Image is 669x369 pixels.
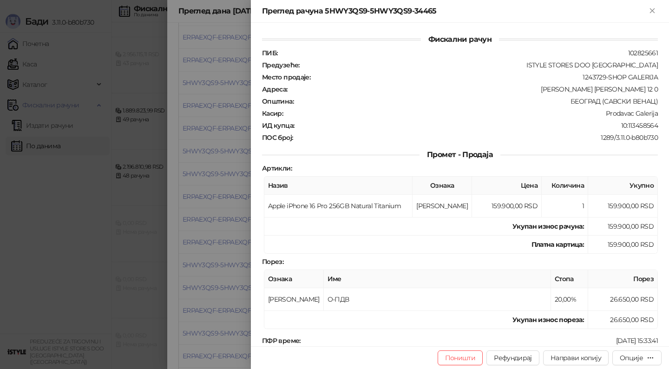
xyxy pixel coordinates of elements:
[420,150,500,159] span: Промет - Продаја
[302,336,659,345] div: [DATE] 15:33:41
[262,336,301,345] strong: ПФР време :
[295,121,659,130] div: 10:113458564
[311,73,659,81] div: 1243729-SHOP GALERIJA
[472,195,542,217] td: 159.900,00 RSD
[262,61,300,69] strong: Предузеће :
[413,195,472,217] td: [PERSON_NAME]
[262,133,293,142] strong: ПОС број :
[295,97,659,105] div: БЕОГРАД (САВСКИ ВЕНАЦ)
[262,121,294,130] strong: ИД купца :
[301,61,659,69] div: ISTYLE STORES DOO [GEOGRAPHIC_DATA]
[278,49,659,57] div: 102825661
[542,177,588,195] th: Количина
[262,97,294,105] strong: Општина :
[588,195,658,217] td: 159.900,00 RSD
[551,270,588,288] th: Стопа
[551,288,588,311] td: 20,00%
[262,73,310,81] strong: Место продаје :
[284,109,659,118] div: Prodavac Galerija
[551,354,601,362] span: Направи копију
[620,354,643,362] div: Опције
[262,109,283,118] strong: Касир :
[542,195,588,217] td: 1
[413,177,472,195] th: Ознака
[588,217,658,236] td: 159.900,00 RSD
[289,85,659,93] div: [PERSON_NAME] [PERSON_NAME] 12 0
[647,6,658,17] button: Close
[264,270,324,288] th: Ознака
[486,350,539,365] button: Рефундирај
[543,350,609,365] button: Направи копију
[512,316,584,324] strong: Укупан износ пореза:
[588,177,658,195] th: Укупно
[262,85,288,93] strong: Адреса :
[472,177,542,195] th: Цена
[262,6,647,17] div: Преглед рачуна 5HWY3QS9-5HWY3QS9-34465
[588,270,658,288] th: Порез
[324,270,551,288] th: Име
[512,222,584,231] strong: Укупан износ рачуна :
[264,195,413,217] td: Apple iPhone 16 Pro 256GB Natural Titanium
[588,288,658,311] td: 26.650,00 RSD
[324,288,551,311] td: О-ПДВ
[531,240,584,249] strong: Платна картица :
[262,257,283,266] strong: Порез :
[421,35,499,44] span: Фискални рачун
[588,236,658,254] td: 159.900,00 RSD
[264,177,413,195] th: Назив
[262,164,292,172] strong: Артикли :
[262,49,277,57] strong: ПИБ :
[612,350,662,365] button: Опције
[264,288,324,311] td: [PERSON_NAME]
[438,350,483,365] button: Поништи
[588,311,658,329] td: 26.650,00 RSD
[294,133,659,142] div: 1289/3.11.0-b80b730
